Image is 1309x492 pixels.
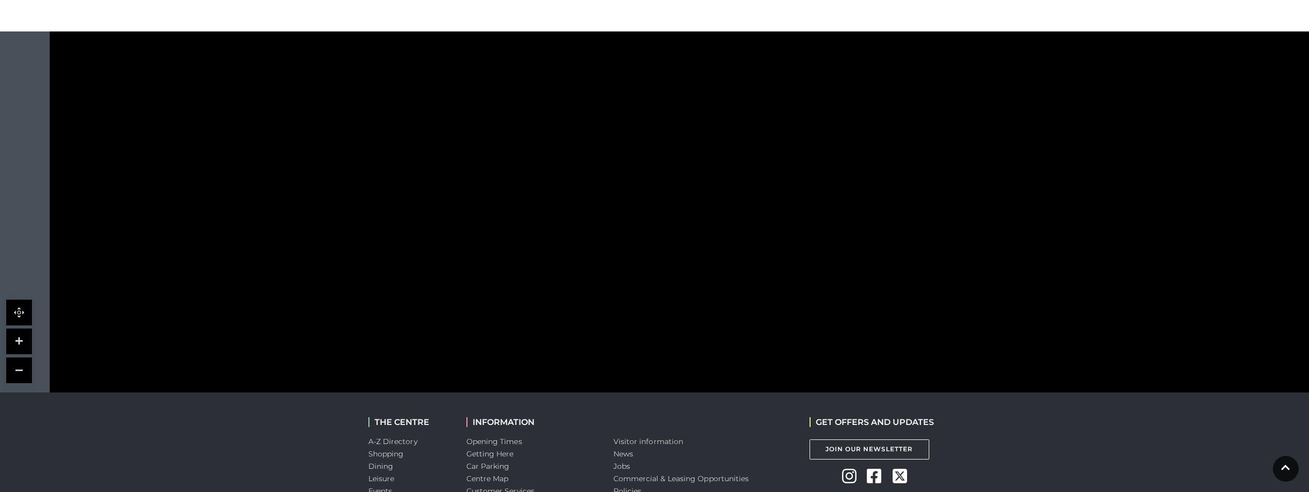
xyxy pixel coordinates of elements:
a: Car Parking [466,462,510,471]
a: Getting Here [466,449,514,458]
h2: INFORMATION [466,417,598,427]
h2: GET OFFERS AND UPDATES [810,417,934,427]
a: Visitor information [613,437,684,446]
a: Commercial & Leasing Opportunities [613,474,749,483]
a: Shopping [368,449,404,458]
a: Jobs [613,462,630,471]
a: Centre Map [466,474,509,483]
a: News [613,449,633,458]
a: A-Z Directory [368,437,417,446]
a: Leisure [368,474,395,483]
a: Join Our Newsletter [810,439,929,460]
a: Dining [368,462,394,471]
h2: THE CENTRE [368,417,451,427]
a: Opening Times [466,437,522,446]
